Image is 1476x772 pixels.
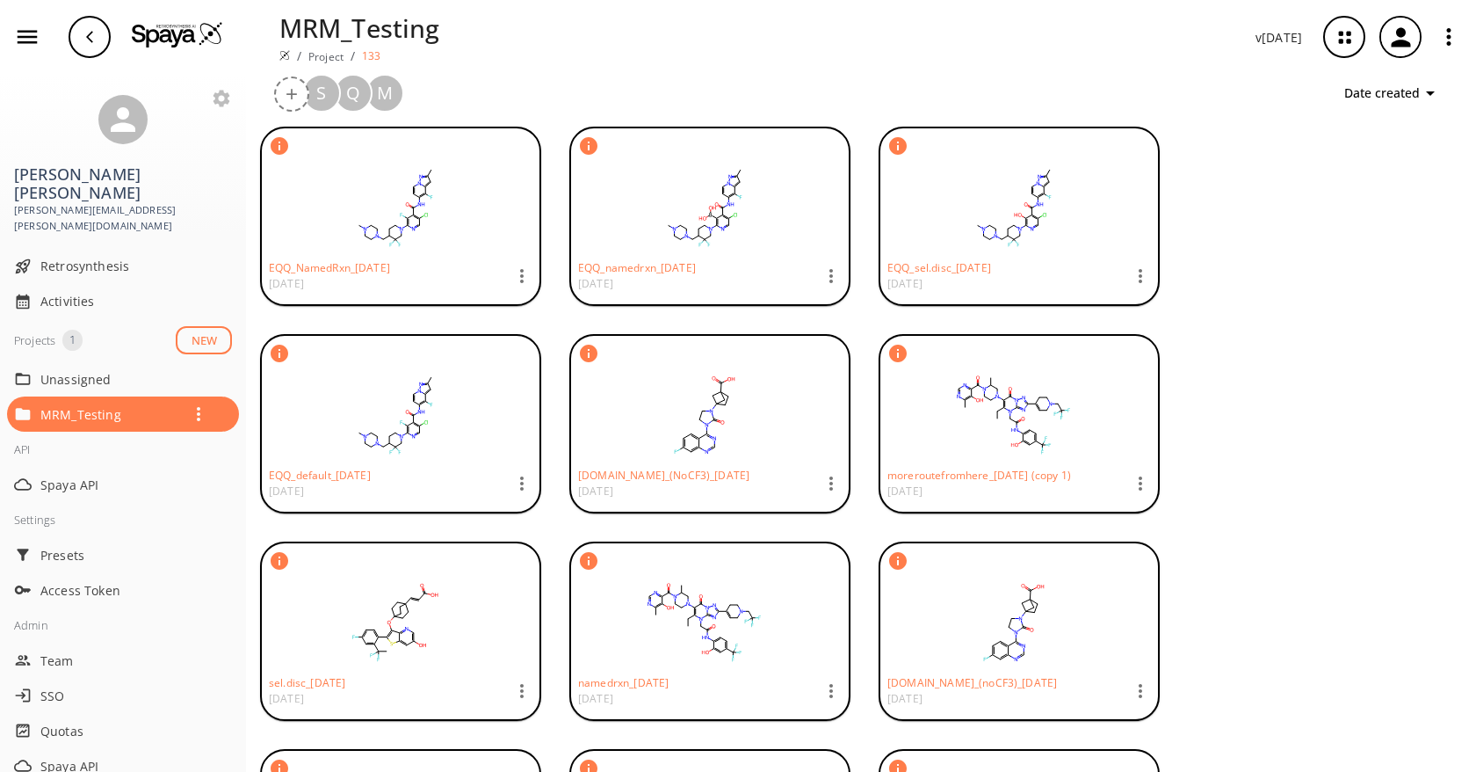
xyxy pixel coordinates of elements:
img: Logo Spaya [132,21,223,47]
div: SSO [7,678,239,713]
p: [DATE] [887,276,991,292]
p: [DATE] [578,691,669,707]
p: MRM_Testing [279,9,440,47]
div: Projects [14,330,55,351]
span: Unassigned [40,370,232,389]
p: [DATE] [269,691,345,707]
svg: CCc1c(N2CCN(C(=O)c3ncnc(C)c3O)C(C)C2)c(=O)n2nc(C3=CCN(CC(F)(F)F)CC3)nc2n1CC(=O)Nc1ccc(C(F)(F)F)cc1O [578,579,831,666]
img: Spaya logo [279,50,290,61]
div: Quotas [7,713,239,748]
p: EQQ_NamedRxn_22 AUG 2025 [269,260,390,275]
div: Team [7,643,239,678]
p: [DATE] [887,484,1071,499]
p: adv.int_(NoCF3)_28 JUL 2025 [578,468,749,483]
svg: O=C1N(C23CC(C2)(C(O)=O)CC3)CCN1c1c2c(cc(cc2)F)ncn1 [578,371,831,459]
p: 133 [362,48,380,63]
span: SSO [40,687,232,705]
div: Spaya API [7,467,239,502]
svg: OC1=CN=C2C(SC(C3=C(C=C(C=C3)F)C(F)(F)C)=C2OC4(CC5)CCC5(CC4)/C=C/C(O)=O)=C1 [269,579,522,666]
div: Unassigned [7,361,239,397]
div: MRM_Testing [7,397,239,432]
a: Project [308,49,344,64]
p: adv.int_(noCF3)_28 JUL 2025 [887,675,1057,690]
h3: [PERSON_NAME] [PERSON_NAME] [14,165,232,202]
button: Date created [1337,77,1448,110]
span: 1 [62,331,83,349]
span: Activities [40,292,232,310]
div: quentin.perron@iktos.com [334,74,373,113]
span: Team [40,652,232,670]
svg: O=C1N(C23CC(C2)(C(O)=O)CC3)CCN1c1c2c(cc(cc2)F)ncn1 [887,579,1140,666]
svg: Cc1cc2c(F)c(NC(=O)c3c(Cl)cnc(N4CCC(CN5CCN(C)CC5)C(F)(F)C4)c3B(O)O)ccn2n1 [578,164,831,251]
p: [DATE] [269,484,371,499]
div: stefani.gamboa@iktos.com [302,74,341,113]
div: Access Token [7,572,239,608]
p: v [DATE] [1255,28,1302,47]
svg: Cc1n[n]2c(c(c(cc2)NC(c2c(F)c(N3CC(F)(F)C(CN4CCN(C)CC4)CC3)ncc2Cl)=O)F)c1 [269,164,522,251]
p: MRM_Testing [40,405,181,424]
div: matthew.medcalf@iktos.com [365,74,404,113]
div: Presets [7,537,239,572]
p: [DATE] [578,276,696,292]
p: EQQ_namedrxn_22 AUG 2025 [578,260,696,275]
svg: CCc1c(N2CCN(C(=O)c3ncnc(C)c3O)C(C)C2)c(=O)n2nc(C3=CCN(CC(F)(F)F)CC3)nc2n1CC(=O)Nc1ccc(C(F)(F)F)cc1O [887,371,1140,459]
li: / [351,47,355,65]
span: [PERSON_NAME][EMAIL_ADDRESS][PERSON_NAME][DOMAIN_NAME] [14,202,232,235]
svg: Cc1n[n]2c(c(c(cc2)NC(c2c(F)c(N3CC(F)(F)C(CN4CCN(C)CC4)CC3)ncc2Cl)=O)F)c1 [269,371,522,459]
span: Quotas [40,722,232,740]
svg: CC1C=C2N(C=CC(=C2F)NC(=O)C2C(Cl)=CN=C(N3CC(F)(F)C(CN4CCN(C)CC4)CC3)C=2O)N=1 [887,164,1140,251]
p: [DATE] [887,691,1057,707]
span: Presets [40,546,232,564]
button: Add collaborator [274,76,309,112]
p: EQQ_sel.disc_22 AUG 2025 [887,260,991,275]
p: sel.disc_28 JUL 2025 [269,675,345,690]
li: / [297,47,301,65]
p: [DATE] [578,484,749,499]
span: Spaya API [40,476,232,494]
span: Access Token [40,581,232,600]
p: [DATE] [269,276,390,292]
button: NEW [176,326,232,355]
p: namedrxn_28 JUL 2025 [578,675,669,690]
p: EQQ_default_22 AUG 2025 [269,468,371,483]
div: Retrosynthesis [7,249,239,284]
div: Activities [7,284,239,319]
span: Retrosynthesis [40,257,232,275]
p: moreroutefromhere_28 jul 2025 (copy 1) [887,468,1071,483]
